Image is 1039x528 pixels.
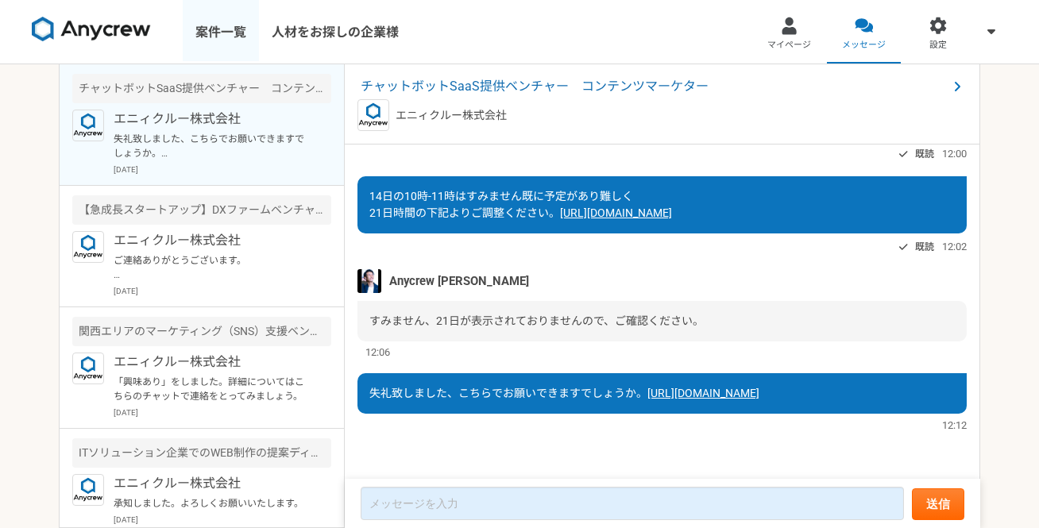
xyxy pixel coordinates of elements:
span: 既読 [915,237,934,256]
a: [URL][DOMAIN_NAME] [560,206,672,219]
img: logo_text_blue_01.png [72,474,104,506]
span: 12:02 [942,239,967,254]
p: エニィクルー株式会社 [114,231,310,250]
p: [DATE] [114,514,331,526]
a: [URL][DOMAIN_NAME] [647,387,759,399]
p: ご連絡ありがとうございます。 出社は、火曜から11時頃隔週とかであれば検討可能です。毎週は厳しいと思います。 [114,253,310,282]
p: エニィクルー株式会社 [396,107,507,124]
img: logo_text_blue_01.png [72,231,104,263]
p: [DATE] [114,164,331,175]
p: エニィクルー株式会社 [114,474,310,493]
img: logo_text_blue_01.png [72,353,104,384]
span: マイページ [767,39,811,52]
span: 12:06 [365,345,390,360]
div: チャットボットSaaS提供ベンチャー コンテンツマーケター [72,74,331,103]
img: S__5267474.jpg [357,269,381,293]
span: Anycrew [PERSON_NAME] [389,272,529,290]
span: 失礼致しました、こちらでお願いできますでしょうか。 [369,387,647,399]
div: ITソリューション企業でのWEB制作の提案ディレクション対応ができる人材を募集 [72,438,331,468]
img: logo_text_blue_01.png [357,99,389,131]
span: 12:00 [942,146,967,161]
p: [DATE] [114,407,331,418]
div: 関西エリアのマーケティング（SNS）支援ベンチャー マーケター兼クライアント担当 [72,317,331,346]
span: 既読 [915,145,934,164]
button: 送信 [912,488,964,520]
span: 12:12 [942,418,967,433]
p: 承知しました。よろしくお願いいたします。 [114,496,310,511]
span: メッセージ [842,39,886,52]
span: すみません、21日が表示されておりませんので、ご確認ください。 [369,314,704,327]
span: 設定 [929,39,947,52]
p: [DATE] [114,285,331,297]
span: 14日の10時-11時はすみません既に予定があり難しく 21日時間の下記よりご調整ください。 [369,190,633,219]
p: エニィクルー株式会社 [114,353,310,372]
span: チャットボットSaaS提供ベンチャー コンテンツマーケター [361,77,948,96]
p: 失礼致しました、こちらでお願いできますでしょうか。 [URL][DOMAIN_NAME] [114,132,310,160]
p: 「興味あり」をしました。詳細についてはこちらのチャットで連絡をとってみましょう。 [114,375,310,403]
img: logo_text_blue_01.png [72,110,104,141]
p: エニィクルー株式会社 [114,110,310,129]
img: 8DqYSo04kwAAAAASUVORK5CYII= [32,17,151,42]
div: 【急成長スタートアップ】DXファームベンチャー 広告マネージャー [72,195,331,225]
